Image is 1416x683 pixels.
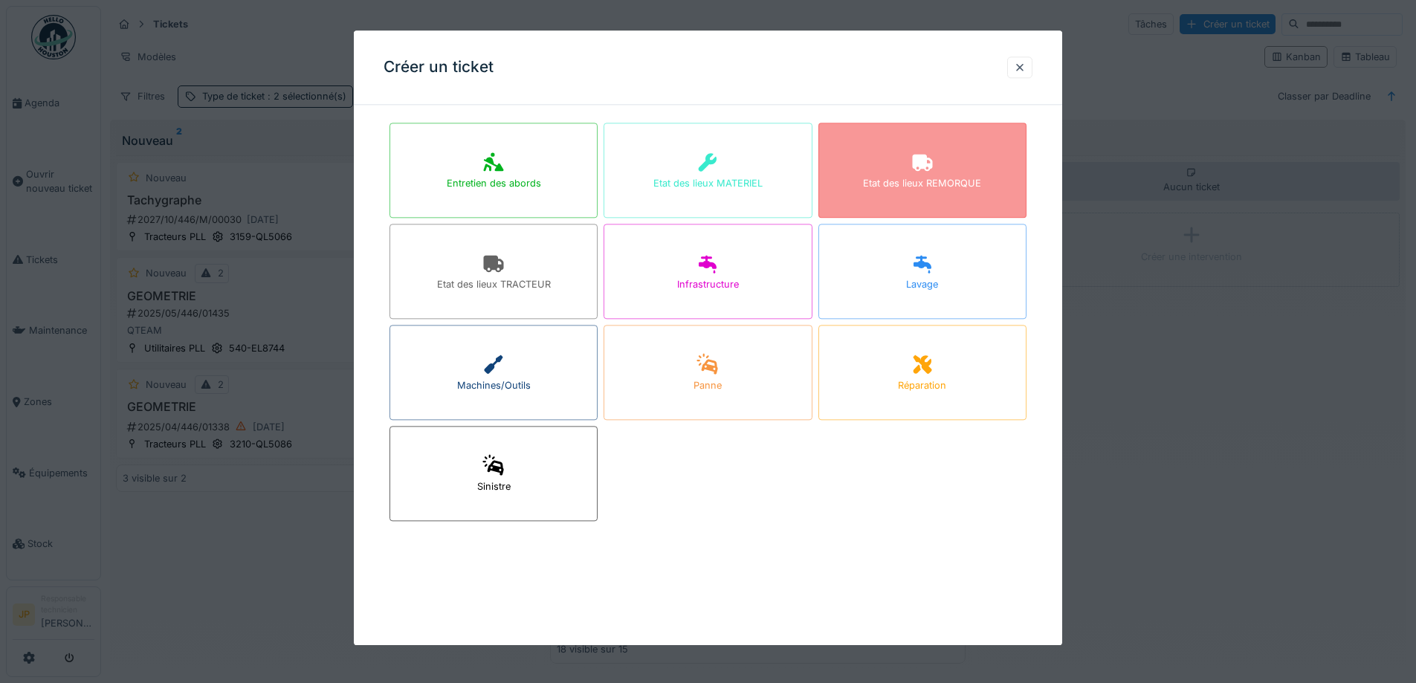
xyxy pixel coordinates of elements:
div: Sinistre [477,480,511,494]
h3: Créer un ticket [384,58,494,77]
div: Infrastructure [677,278,739,292]
div: Entretien des abords [447,177,541,191]
div: Etat des lieux REMORQUE [863,177,981,191]
div: Etat des lieux TRACTEUR [437,278,551,292]
div: Panne [694,379,722,393]
div: Machines/Outils [457,379,531,393]
div: Etat des lieux MATERIEL [653,177,763,191]
div: Réparation [898,379,946,393]
div: Lavage [906,278,938,292]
